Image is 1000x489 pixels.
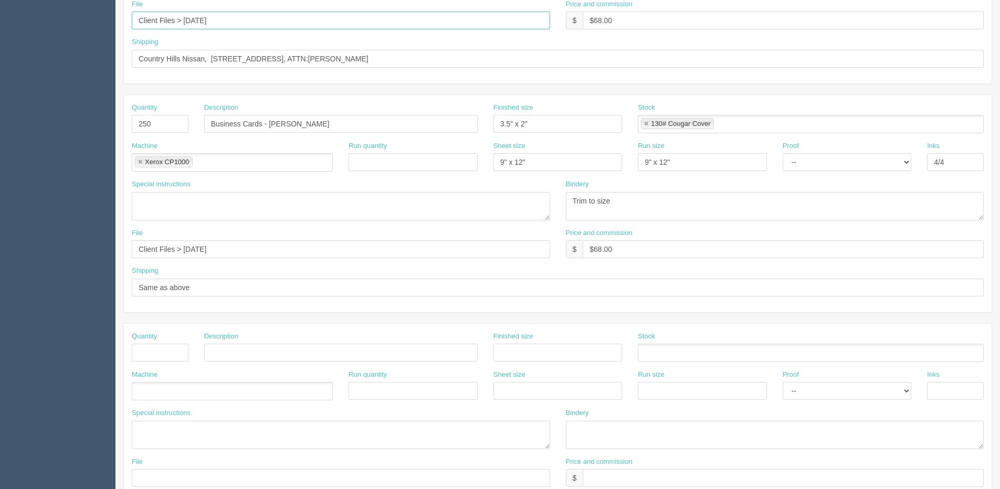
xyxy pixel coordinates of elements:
[927,370,940,380] label: Inks
[566,457,633,467] label: Price and commission
[927,141,940,151] label: Inks
[132,228,143,238] label: File
[132,457,143,467] label: File
[566,179,589,189] label: Bindery
[566,240,583,258] div: $
[349,370,387,380] label: Run quantity
[783,141,799,151] label: Proof
[493,332,533,342] label: Finished size
[204,332,238,342] label: Description
[566,469,583,487] div: $
[132,408,191,418] label: Special instructions
[204,103,238,113] label: Description
[493,141,525,151] label: Sheet size
[132,370,157,380] label: Machine
[566,228,633,238] label: Price and commission
[783,370,799,380] label: Proof
[566,192,984,220] textarea: Trim to size
[493,103,533,113] label: Finished size
[638,141,665,151] label: Run size
[651,120,710,127] div: 130# Cougar Cover
[638,370,665,380] label: Run size
[349,141,387,151] label: Run quantity
[638,103,655,113] label: Stock
[132,141,157,151] label: Machine
[132,179,191,189] label: Special instructions
[638,332,655,342] label: Stock
[145,158,190,165] div: Xerox CP1000
[566,12,583,29] div: $
[493,370,525,380] label: Sheet size
[132,37,159,47] label: Shipping
[132,103,157,113] label: Quantity
[132,266,159,276] label: Shipping
[566,408,589,418] label: Bindery
[132,332,157,342] label: Quantity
